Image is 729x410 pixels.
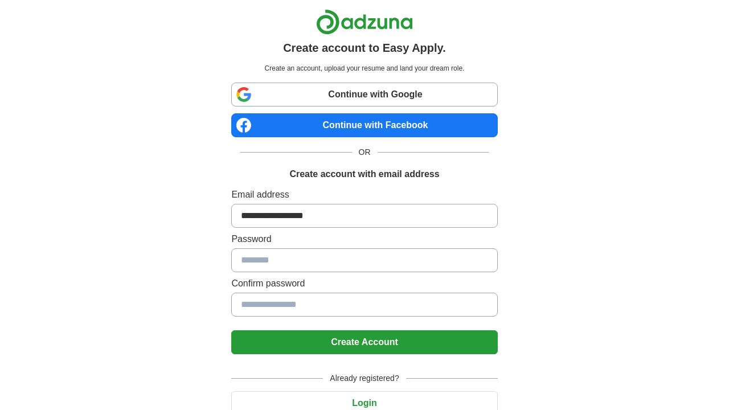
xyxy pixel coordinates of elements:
span: OR [352,146,378,158]
label: Password [231,232,497,246]
h1: Create account with email address [289,167,439,181]
a: Continue with Google [231,83,497,106]
img: Adzuna logo [316,9,413,35]
p: Create an account, upload your resume and land your dream role. [234,63,495,73]
a: Continue with Facebook [231,113,497,137]
span: Already registered? [323,372,406,384]
label: Email address [231,188,497,202]
a: Login [231,398,497,408]
button: Create Account [231,330,497,354]
label: Confirm password [231,277,497,290]
h1: Create account to Easy Apply. [283,39,446,56]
